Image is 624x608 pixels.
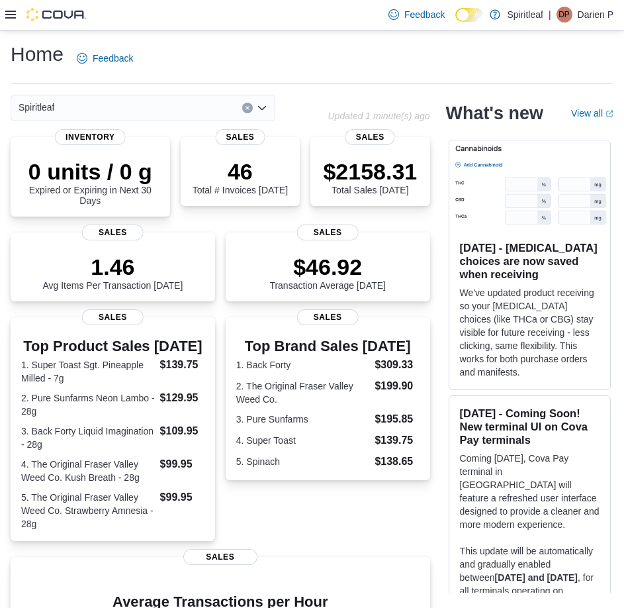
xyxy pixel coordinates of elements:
dt: 1. Super Toast Sgt. Pineapple Milled - 7g [21,358,155,385]
p: | [549,7,551,23]
span: DP [558,7,570,23]
dd: $99.95 [160,489,204,505]
dt: 4. Super Toast [236,434,370,447]
dt: 5. Spinach [236,455,370,468]
input: Dark Mode [455,8,483,22]
dt: 2. Pure Sunfarms Neon Lambo - 28g [21,391,155,418]
p: 46 [193,158,288,185]
span: Inventory [55,129,126,145]
p: Spiritleaf [507,7,543,23]
div: Expired or Expiring in Next 30 Days [21,158,159,206]
dt: 5. The Original Fraser Valley Weed Co. Strawberry Amnesia - 28g [21,491,155,531]
p: Coming [DATE], Cova Pay terminal in [GEOGRAPHIC_DATA] will feature a refreshed user interface des... [460,452,600,531]
dd: $129.95 [160,390,204,406]
h1: Home [11,41,64,68]
dd: $195.85 [375,411,419,427]
dd: $199.90 [375,378,419,394]
span: Sales [215,129,265,145]
dd: $99.95 [160,456,204,472]
svg: External link [605,110,613,118]
dt: 3. Back Forty Liquid Imagination - 28g [21,425,155,451]
div: Total # Invoices [DATE] [193,158,288,195]
span: Sales [82,309,144,325]
span: Sales [183,549,257,565]
div: Darien P [557,7,572,23]
p: 0 units / 0 g [21,158,159,185]
dt: 4. The Original Fraser Valley Weed Co. Kush Breath - 28g [21,458,155,484]
span: Feedback [93,52,133,65]
dd: $109.95 [160,423,204,439]
h3: [DATE] - Coming Soon! New terminal UI on Cova Pay terminals [460,407,600,446]
p: $46.92 [269,254,386,280]
h2: What's new [446,103,543,124]
strong: [DATE] and [DATE] [495,572,578,583]
p: $2158.31 [323,158,417,185]
p: We've updated product receiving so your [MEDICAL_DATA] choices (like THCa or CBG) stay visible fo... [460,286,600,379]
dd: $139.75 [160,357,204,373]
h3: [DATE] - [MEDICAL_DATA] choices are now saved when receiving [460,241,600,281]
dt: 2. The Original Fraser Valley Weed Co. [236,380,370,406]
span: Spiritleaf [19,99,54,115]
span: Sales [345,129,395,145]
span: Dark Mode [455,22,456,23]
a: Feedback [71,45,138,72]
dd: $138.65 [375,454,419,470]
div: Transaction Average [DATE] [269,254,386,291]
span: Sales [297,225,359,240]
p: 1.46 [42,254,183,280]
dt: 1. Back Forty [236,358,370,372]
span: Feedback [404,8,445,21]
div: Avg Items Per Transaction [DATE] [42,254,183,291]
button: Open list of options [257,103,267,113]
span: Sales [297,309,359,325]
div: Total Sales [DATE] [323,158,417,195]
p: Updated 1 minute(s) ago [328,111,429,121]
a: View allExternal link [571,108,613,119]
h3: Top Brand Sales [DATE] [236,338,420,354]
a: Feedback [383,1,450,28]
button: Clear input [242,103,253,113]
span: Sales [82,225,144,240]
p: Darien P [578,7,613,23]
dt: 3. Pure Sunfarms [236,413,370,426]
h3: Top Product Sales [DATE] [21,338,204,354]
img: Cova [26,8,86,21]
dd: $139.75 [375,432,419,448]
dd: $309.33 [375,357,419,373]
